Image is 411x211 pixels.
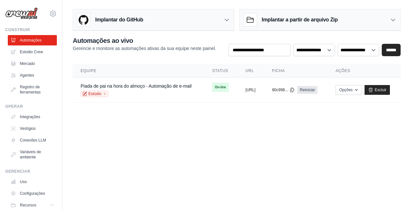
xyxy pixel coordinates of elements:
font: Estúdio Crew [20,50,43,54]
img: Logotipo do GitHub [77,13,90,26]
font: Variáveis ​​de ambiente [20,150,41,159]
a: Reiniciar [297,86,318,94]
button: Opções [336,85,362,95]
font: Implantar a partir de arquivo Zip [262,17,338,22]
font: Status [212,68,228,73]
font: 80c998... [272,88,288,92]
a: Integrações [8,112,57,122]
font: Ficha [272,68,285,73]
font: Automações [20,38,42,43]
font: Mercado [20,61,35,66]
font: Vestígios [20,126,36,131]
font: Uso [20,180,27,184]
font: Recursos [20,203,36,207]
a: Conexões LLM [8,135,57,145]
font: On-line [215,85,226,89]
font: Configurações [20,191,45,196]
button: 80c998... [272,87,294,93]
font: URL [246,68,254,73]
font: Integrações [20,115,40,119]
a: Excluir [365,85,390,95]
font: Gerencie e monitore as automações ativas da sua equipe neste painel. [73,46,216,51]
a: Variáveis ​​de ambiente [8,147,57,162]
font: Reiniciar [300,88,315,92]
font: Excluir [375,88,386,92]
font: Construir [5,28,30,32]
button: Recursos [8,200,57,210]
font: Gerenciar [5,169,30,174]
a: Vestígios [8,123,57,134]
a: Configurações [8,188,57,199]
a: Automações [8,35,57,45]
a: Registro de ferramentas [8,82,57,97]
font: Agentes [20,73,34,78]
font: Ações [336,68,350,73]
font: Registro de ferramentas [20,85,41,94]
a: Agentes [8,70,57,81]
a: Mercado [8,58,57,69]
a: Piada de pai na hora do almoço - Automação de e-mail [81,83,192,89]
a: Uso [8,177,57,187]
font: Estúdio [88,92,101,96]
font: Opções [339,88,353,92]
a: Estúdio [81,91,109,97]
img: Logotipo [5,7,38,20]
font: Conexões LLM [20,138,46,143]
a: Estúdio Crew [8,47,57,57]
font: Operar [5,104,23,109]
font: Equipe [81,68,96,73]
font: Implantar do GitHub [95,17,143,22]
font: Automações ao vivo [73,37,133,44]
